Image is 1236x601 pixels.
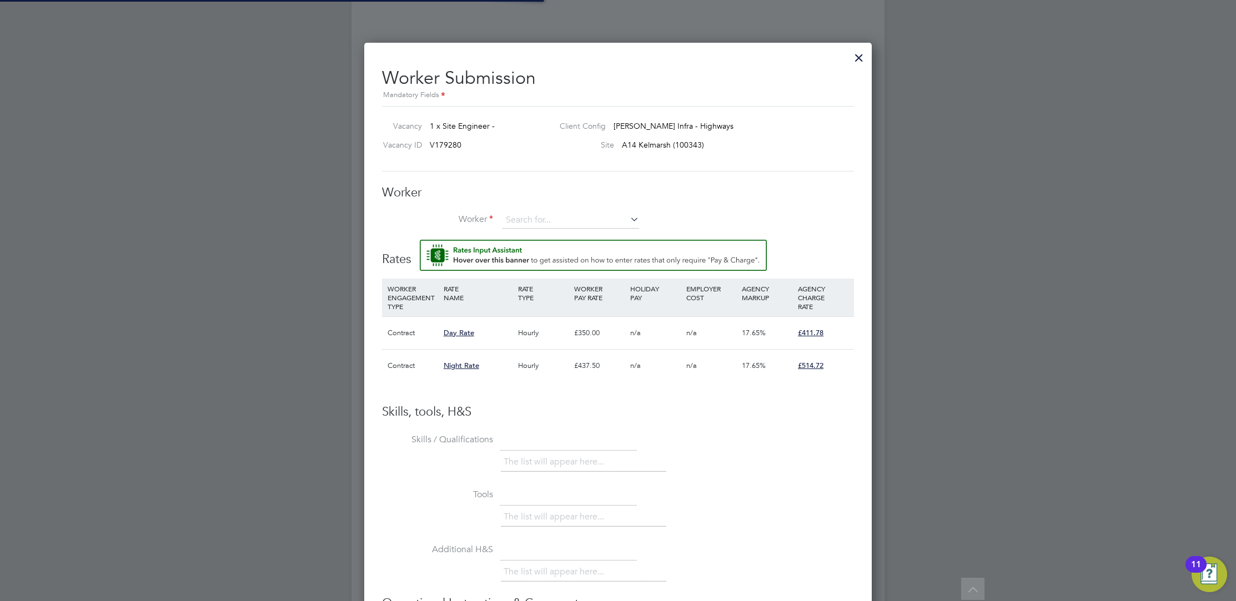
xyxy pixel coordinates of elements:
[614,121,733,131] span: [PERSON_NAME] Infra - Highways
[515,350,571,382] div: Hourly
[382,240,854,267] h3: Rates
[739,279,795,307] div: AGENCY MARKUP
[378,121,422,131] label: Vacancy
[630,361,641,370] span: n/a
[515,317,571,349] div: Hourly
[742,361,766,370] span: 17.65%
[430,140,461,150] span: V179280
[742,328,766,337] span: 17.65%
[420,240,767,271] button: Rate Assistant
[684,279,740,307] div: EMPLOYER COST
[502,212,639,229] input: Search for...
[382,489,493,501] label: Tools
[686,328,697,337] span: n/a
[686,361,697,370] span: n/a
[382,185,854,201] h3: Worker
[382,214,493,225] label: Worker
[444,328,474,337] span: Day Rate
[795,279,851,316] div: AGENCY CHARGE RATE
[504,564,609,579] li: The list will appear here...
[382,89,854,102] div: Mandatory Fields
[571,279,627,307] div: WORKER PAY RATE
[798,361,823,370] span: £514.72
[385,279,441,316] div: WORKER ENGAGEMENT TYPE
[622,140,704,150] span: A14 Kelmarsh (100343)
[385,317,441,349] div: Contract
[551,140,614,150] label: Site
[382,58,854,102] h2: Worker Submission
[441,279,515,307] div: RATE NAME
[504,509,609,524] li: The list will appear here...
[382,544,493,555] label: Additional H&S
[430,121,495,131] span: 1 x Site Engineer -
[382,404,854,420] h3: Skills, tools, H&S
[627,279,684,307] div: HOLIDAY PAY
[551,121,606,131] label: Client Config
[1191,564,1201,579] div: 11
[444,361,479,370] span: Night Rate
[385,350,441,382] div: Contract
[571,317,627,349] div: £350.00
[504,454,609,469] li: The list will appear here...
[571,350,627,382] div: £437.50
[1192,557,1227,592] button: Open Resource Center, 11 new notifications
[798,328,823,337] span: £411.78
[378,140,422,150] label: Vacancy ID
[630,328,641,337] span: n/a
[515,279,571,307] div: RATE TYPE
[382,434,493,446] label: Skills / Qualifications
